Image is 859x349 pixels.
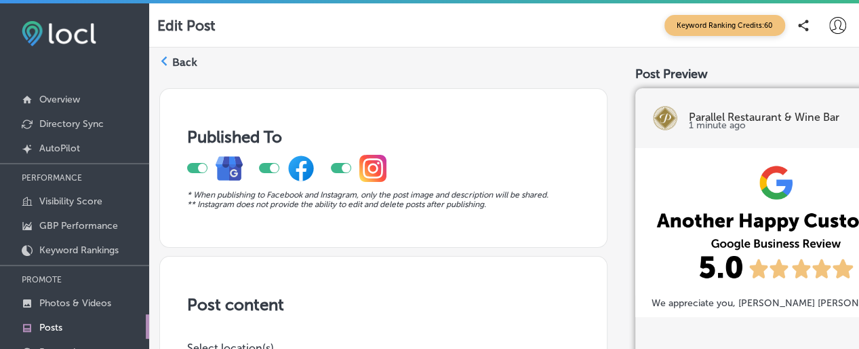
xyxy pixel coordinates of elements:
[157,17,216,34] p: Edit Post
[187,190,548,200] i: * When publishing to Facebook and Instagram, only the post image and description will be shared.
[172,55,197,70] label: Back
[39,220,118,232] p: GBP Performance
[39,143,80,154] p: AutoPilot
[39,244,119,256] p: Keyword Rankings
[187,295,580,314] h3: Post content
[635,67,849,81] div: Post Preview
[39,118,104,130] p: Directory Sync
[652,105,679,132] img: logo
[39,94,80,105] p: Overview
[39,196,102,207] p: Visibility Score
[22,21,96,46] img: fda3e92497d09a02dc62c9cd864e3231.png
[39,297,111,309] p: Photos & Videos
[664,15,785,36] span: Keyword Ranking Credits: 60
[187,200,486,209] i: ** Instagram does not provide the ability to edit and delete posts after publishing.
[187,127,580,147] h3: Published To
